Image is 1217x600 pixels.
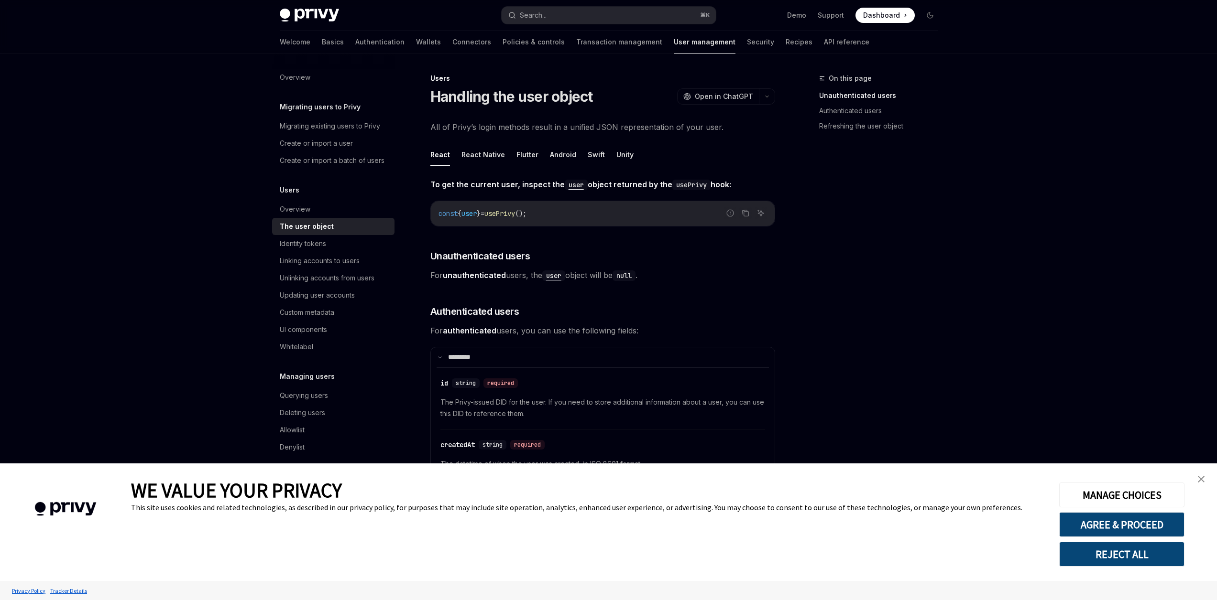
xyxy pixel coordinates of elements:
[272,152,395,169] a: Create or import a batch of users
[280,138,353,149] div: Create or import a user
[542,270,565,281] code: user
[280,101,361,113] h5: Migrating users to Privy
[272,304,395,321] a: Custom metadata
[443,270,506,280] strong: unauthenticated
[280,272,374,284] div: Unlinking accounts from users
[440,378,448,388] div: id
[1198,476,1205,482] img: close banner
[272,321,395,338] a: UI components
[272,287,395,304] a: Updating user accounts
[440,440,475,450] div: createdAt
[272,118,395,135] a: Migrating existing users to Privy
[503,31,565,54] a: Policies & controls
[477,209,481,218] span: }
[430,74,775,83] div: Users
[855,8,915,23] a: Dashboard
[461,209,477,218] span: user
[695,92,753,101] span: Open in ChatGPT
[1059,482,1184,507] button: MANAGE CHOICES
[483,378,518,388] div: required
[819,118,945,134] a: Refreshing the user object
[272,69,395,86] a: Overview
[272,235,395,252] a: Identity tokens
[272,387,395,404] a: Querying users
[272,218,395,235] a: The user object
[516,143,538,166] button: Flutter
[272,252,395,269] a: Linking accounts to users
[456,379,476,387] span: string
[565,180,588,189] a: user
[724,207,736,219] button: Report incorrect code
[482,441,503,449] span: string
[739,207,752,219] button: Copy the contents from the code block
[280,390,328,401] div: Querying users
[280,307,334,318] div: Custom metadata
[452,31,491,54] a: Connectors
[131,503,1045,512] div: This site uses cookies and related technologies, as described in our privacy policy, for purposes...
[819,103,945,118] a: Authenticated users
[461,143,505,166] button: React Native
[747,31,774,54] a: Security
[510,440,545,450] div: required
[700,11,710,19] span: ⌘ K
[280,9,339,22] img: dark logo
[616,143,634,166] button: Unity
[272,404,395,421] a: Deleting users
[355,31,405,54] a: Authentication
[824,31,869,54] a: API reference
[272,135,395,152] a: Create or import a user
[787,11,806,20] a: Demo
[677,88,759,105] button: Open in ChatGPT
[613,270,636,281] code: null
[416,31,441,54] a: Wallets
[280,204,310,215] div: Overview
[439,209,458,218] span: const
[515,209,526,218] span: ();
[280,441,305,453] div: Denylist
[458,209,461,218] span: {
[280,341,313,353] div: Whitelabel
[502,7,716,24] button: Search...⌘K
[674,31,735,54] a: User management
[588,143,605,166] button: Swift
[430,268,775,282] span: For users, the object will be .
[520,10,547,21] div: Search...
[565,180,588,190] code: user
[542,270,565,280] a: user
[443,326,496,335] strong: authenticated
[280,371,335,382] h5: Managing users
[280,31,310,54] a: Welcome
[430,143,450,166] button: React
[131,478,342,503] span: WE VALUE YOUR PRIVACY
[576,31,662,54] a: Transaction management
[430,88,593,105] h1: Handling the user object
[280,120,380,132] div: Migrating existing users to Privy
[280,221,334,232] div: The user object
[1059,542,1184,567] button: REJECT ALL
[819,88,945,103] a: Unauthenticated users
[818,11,844,20] a: Support
[280,424,305,436] div: Allowlist
[430,180,731,189] strong: To get the current user, inspect the object returned by the hook:
[272,439,395,456] a: Denylist
[10,582,48,599] a: Privacy Policy
[481,209,484,218] span: =
[272,269,395,287] a: Unlinking accounts from users
[272,421,395,439] a: Allowlist
[272,338,395,355] a: Whitelabel
[280,407,325,418] div: Deleting users
[550,143,576,166] button: Android
[280,289,355,301] div: Updating user accounts
[272,201,395,218] a: Overview
[322,31,344,54] a: Basics
[280,184,299,196] h5: Users
[786,31,812,54] a: Recipes
[430,120,775,134] span: All of Privy’s login methods result in a unified JSON representation of your user.
[440,458,765,470] span: The datetime of when the user was created, in ISO 8601 format.
[280,324,327,335] div: UI components
[430,305,519,318] span: Authenticated users
[484,209,515,218] span: usePrivy
[430,249,530,263] span: Unauthenticated users
[280,238,326,249] div: Identity tokens
[440,396,765,419] span: The Privy-issued DID for the user. If you need to store additional information about a user, you ...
